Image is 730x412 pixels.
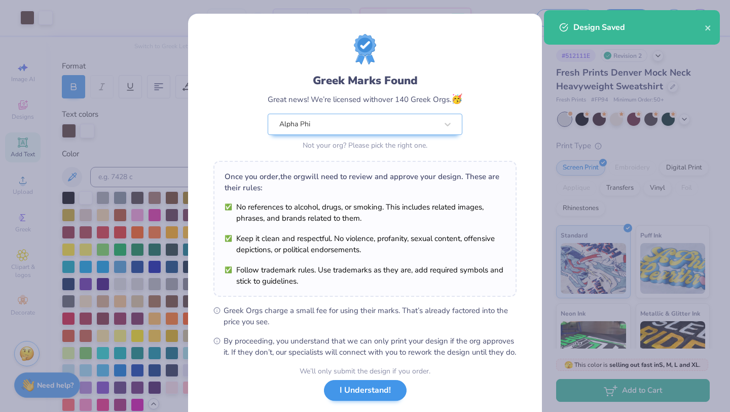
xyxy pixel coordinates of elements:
div: Not your org? Please pick the right one. [268,140,462,151]
div: Greek Marks Found [268,73,462,89]
li: Follow trademark rules. Use trademarks as they are, add required symbols and stick to guidelines. [225,264,505,287]
img: license-marks-badge.png [354,34,376,64]
li: No references to alcohol, drugs, or smoking. This includes related images, phrases, and brands re... [225,201,505,224]
button: close [705,21,712,33]
li: Keep it clean and respectful. No violence, profanity, sexual content, offensive depictions, or po... [225,233,505,255]
span: By proceeding, you understand that we can only print your design if the org approves it. If they ... [224,335,517,358]
div: We’ll only submit the design if you order. [300,366,430,376]
div: Once you order, the org will need to review and approve your design. These are their rules: [225,171,505,193]
div: Great news! We’re licensed with over 140 Greek Orgs. [268,92,462,106]
div: Design Saved [573,21,705,33]
span: 🥳 [451,93,462,105]
span: Greek Orgs charge a small fee for using their marks. That’s already factored into the price you see. [224,305,517,327]
button: I Understand! [324,380,407,401]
